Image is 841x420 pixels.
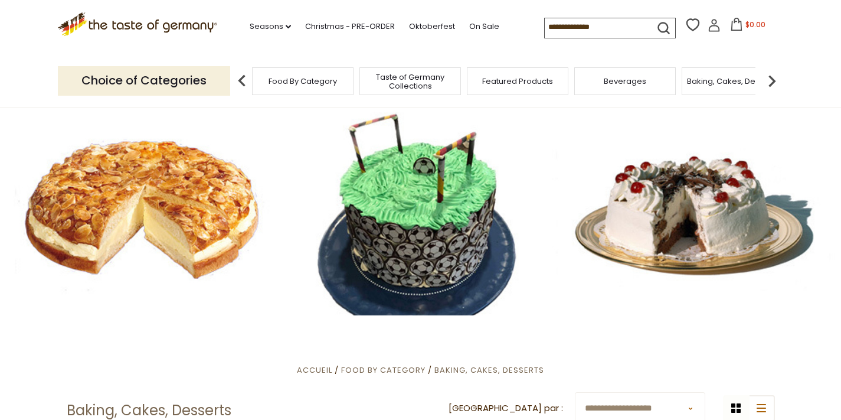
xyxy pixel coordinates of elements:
[434,364,544,376] a: Baking, Cakes, Desserts
[449,401,563,416] label: [GEOGRAPHIC_DATA] par :
[67,402,231,419] h1: Baking, Cakes, Desserts
[269,77,337,86] a: Food By Category
[58,66,230,95] p: Choice of Categories
[341,364,426,376] a: Food By Category
[230,69,254,93] img: previous arrow
[363,73,457,90] a: Taste of Germany Collections
[745,19,765,30] span: $0.00
[250,20,291,33] a: Seasons
[469,20,499,33] a: On Sale
[297,364,332,376] a: Accueil
[604,77,646,86] a: Beverages
[305,20,395,33] a: Christmas - PRE-ORDER
[482,77,553,86] a: Featured Products
[723,18,773,35] button: $0.00
[409,20,455,33] a: Oktoberfest
[687,77,778,86] a: Baking, Cakes, Desserts
[760,69,784,93] img: next arrow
